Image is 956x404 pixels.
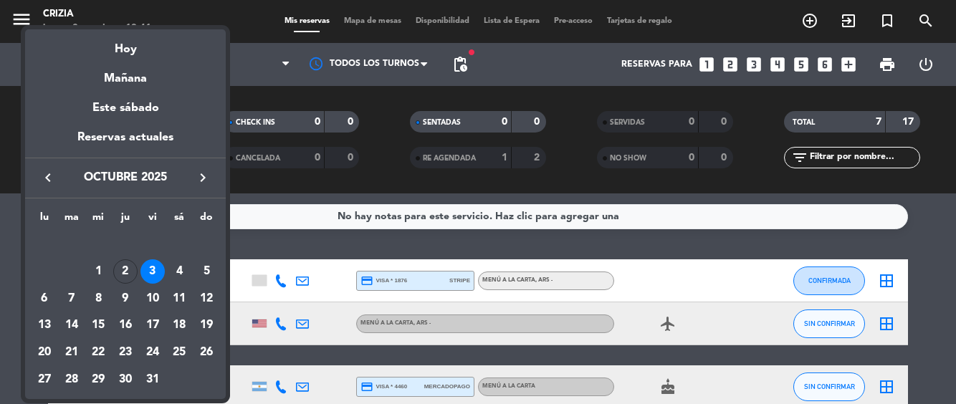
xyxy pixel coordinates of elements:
[39,169,57,186] i: keyboard_arrow_left
[86,313,110,337] div: 15
[58,366,85,393] td: 28 de octubre de 2025
[31,285,58,312] td: 6 de octubre de 2025
[85,285,112,312] td: 8 de octubre de 2025
[194,169,211,186] i: keyboard_arrow_right
[31,366,58,393] td: 27 de octubre de 2025
[113,259,138,284] div: 2
[166,285,193,312] td: 11 de octubre de 2025
[86,259,110,284] div: 1
[139,285,166,312] td: 10 de octubre de 2025
[166,312,193,339] td: 18 de octubre de 2025
[85,339,112,366] td: 22 de octubre de 2025
[58,209,85,231] th: martes
[167,287,191,311] div: 11
[193,258,220,285] td: 5 de octubre de 2025
[31,339,58,366] td: 20 de octubre de 2025
[194,259,219,284] div: 5
[139,366,166,393] td: 31 de octubre de 2025
[31,209,58,231] th: lunes
[85,258,112,285] td: 1 de octubre de 2025
[194,287,219,311] div: 12
[85,312,112,339] td: 15 de octubre de 2025
[112,312,139,339] td: 16 de octubre de 2025
[139,312,166,339] td: 17 de octubre de 2025
[112,285,139,312] td: 9 de octubre de 2025
[32,287,57,311] div: 6
[113,287,138,311] div: 9
[85,209,112,231] th: miércoles
[59,340,84,365] div: 21
[193,339,220,366] td: 26 de octubre de 2025
[112,209,139,231] th: jueves
[139,258,166,285] td: 3 de octubre de 2025
[139,209,166,231] th: viernes
[32,313,57,337] div: 13
[194,340,219,365] div: 26
[86,340,110,365] div: 22
[167,259,191,284] div: 4
[166,339,193,366] td: 25 de octubre de 2025
[140,313,165,337] div: 17
[113,340,138,365] div: 23
[167,313,191,337] div: 18
[32,340,57,365] div: 20
[59,287,84,311] div: 7
[112,258,139,285] td: 2 de octubre de 2025
[194,313,219,337] div: 19
[58,285,85,312] td: 7 de octubre de 2025
[193,209,220,231] th: domingo
[59,313,84,337] div: 14
[113,313,138,337] div: 16
[86,287,110,311] div: 8
[193,312,220,339] td: 19 de octubre de 2025
[112,339,139,366] td: 23 de octubre de 2025
[113,367,138,392] div: 30
[166,209,193,231] th: sábado
[140,287,165,311] div: 10
[190,168,216,187] button: keyboard_arrow_right
[193,285,220,312] td: 12 de octubre de 2025
[25,29,226,59] div: Hoy
[58,312,85,339] td: 14 de octubre de 2025
[140,367,165,392] div: 31
[112,366,139,393] td: 30 de octubre de 2025
[25,59,226,88] div: Mañana
[139,339,166,366] td: 24 de octubre de 2025
[35,168,61,187] button: keyboard_arrow_left
[167,340,191,365] div: 25
[58,339,85,366] td: 21 de octubre de 2025
[140,259,165,284] div: 3
[31,231,220,258] td: OCT.
[25,128,226,158] div: Reservas actuales
[86,367,110,392] div: 29
[61,168,190,187] span: octubre 2025
[31,312,58,339] td: 13 de octubre de 2025
[59,367,84,392] div: 28
[85,366,112,393] td: 29 de octubre de 2025
[25,88,226,128] div: Este sábado
[166,258,193,285] td: 4 de octubre de 2025
[32,367,57,392] div: 27
[140,340,165,365] div: 24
